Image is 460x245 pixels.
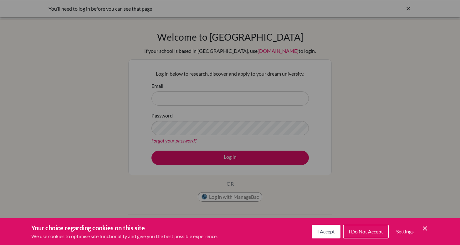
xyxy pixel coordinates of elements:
[312,225,340,238] button: I Accept
[349,228,383,234] span: I Do Not Accept
[317,228,335,234] span: I Accept
[396,228,414,234] span: Settings
[391,225,419,238] button: Settings
[343,225,389,238] button: I Do Not Accept
[421,225,429,232] button: Save and close
[31,223,217,232] h3: Your choice regarding cookies on this site
[31,232,217,240] p: We use cookies to optimise site functionality and give you the best possible experience.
